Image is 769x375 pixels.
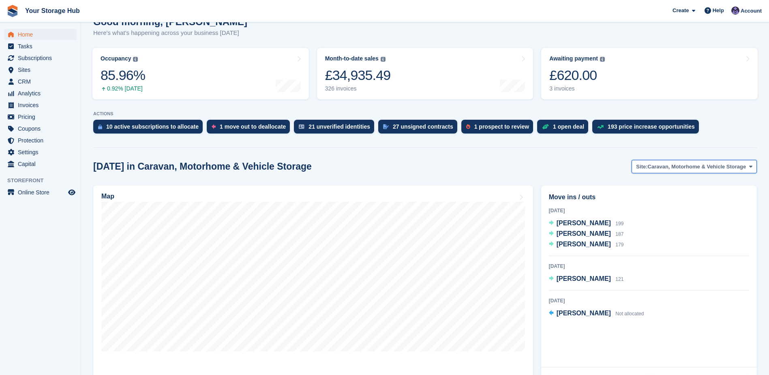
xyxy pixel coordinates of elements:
a: 1 move out to deallocate [207,120,294,138]
a: 27 unsigned contracts [378,120,461,138]
a: [PERSON_NAME] 199 [549,218,624,229]
a: menu [4,29,77,40]
span: 187 [615,231,623,237]
span: Not allocated [615,311,644,317]
span: Help [713,6,724,15]
span: [PERSON_NAME] [557,310,611,317]
span: Invoices [18,99,66,111]
div: 0.92% [DATE] [101,85,145,92]
a: menu [4,147,77,158]
span: Protection [18,135,66,146]
a: Awaiting payment £620.00 3 invoices [541,48,758,99]
span: Pricing [18,111,66,123]
img: verify_identity-adf6edd0f0f0b5bbfe63781bf79b02c33cf7c696d77639b501bdc392416b5a36.svg [299,124,304,129]
span: Site: [636,163,647,171]
a: [PERSON_NAME] 187 [549,229,624,239]
span: [PERSON_NAME] [557,275,611,282]
a: menu [4,187,77,198]
a: [PERSON_NAME] 121 [549,274,624,284]
a: Preview store [67,187,77,197]
div: Month-to-date sales [325,55,379,62]
a: Occupancy 85.96% 0.92% [DATE] [92,48,309,99]
a: [PERSON_NAME] Not allocated [549,308,644,319]
span: Coupons [18,123,66,134]
a: 193 price increase opportunities [592,120,703,138]
a: menu [4,76,77,87]
p: ACTIONS [93,111,757,116]
img: Liam Beddard [731,6,739,15]
span: 199 [615,221,623,226]
span: 179 [615,242,623,248]
img: active_subscription_to_allocate_icon-d502201f5373d7db506a760aba3b589e785aa758c864c3986d89f69b8ff3... [98,124,102,129]
span: Capital [18,158,66,170]
span: CRM [18,76,66,87]
div: [DATE] [549,297,749,304]
span: [PERSON_NAME] [557,241,611,248]
button: Site: Caravan, Motorhome & Vehicle Storage [632,160,757,173]
span: 121 [615,276,623,282]
span: Sites [18,64,66,75]
div: 10 active subscriptions to allocate [106,123,199,130]
span: Storefront [7,177,81,185]
img: price_increase_opportunities-93ffe204e8149a01c8c9dc8f82e8f89637d9d84a8eef4429ea346261dce0b2c0.svg [597,125,604,129]
div: 1 prospect to review [474,123,529,130]
span: [PERSON_NAME] [557,230,611,237]
a: menu [4,99,77,111]
a: Your Storage Hub [22,4,83,17]
span: Online Store [18,187,66,198]
a: 21 unverified identities [294,120,378,138]
a: menu [4,52,77,64]
img: icon-info-grey-7440780725fd019a000dd9b08b2336e03edf1995a4989e88bcd33f0948082b44.svg [600,57,605,62]
h2: [DATE] in Caravan, Motorhome & Vehicle Storage [93,161,312,172]
a: menu [4,64,77,75]
div: £34,935.49 [325,67,391,84]
img: contract_signature_icon-13c848040528278c33f63329250d36e43548de30e8caae1d1a13099fd9432cc5.svg [383,124,389,129]
p: Here's what's happening across your business [DATE] [93,28,247,38]
img: move_outs_to_deallocate_icon-f764333ba52eb49d3ac5e1228854f67142a1ed5810a6f6cc68b1a99e826820c5.svg [212,124,216,129]
div: Awaiting payment [549,55,598,62]
div: 85.96% [101,67,145,84]
a: menu [4,88,77,99]
a: menu [4,158,77,170]
img: stora-icon-8386f47178a22dfd0bd8f6a31ec36ba5ce8667c1dd55bd0f319d3a0aa187defe.svg [6,5,19,17]
a: menu [4,111,77,123]
h2: Move ins / outs [549,192,749,202]
div: 1 move out to deallocate [220,123,286,130]
span: [PERSON_NAME] [557,220,611,226]
div: £620.00 [549,67,605,84]
a: 10 active subscriptions to allocate [93,120,207,138]
span: Analytics [18,88,66,99]
img: prospect-51fa495bee0391a8d652442698ab0144808aea92771e9ea1ae160a38d050c398.svg [466,124,470,129]
div: [DATE] [549,263,749,270]
div: 193 price increase opportunities [608,123,695,130]
span: Settings [18,147,66,158]
a: [PERSON_NAME] 179 [549,239,624,250]
span: Tasks [18,41,66,52]
div: 3 invoices [549,85,605,92]
div: 21 unverified identities [308,123,370,130]
a: 1 open deal [537,120,592,138]
span: Caravan, Motorhome & Vehicle Storage [648,163,746,171]
img: icon-info-grey-7440780725fd019a000dd9b08b2336e03edf1995a4989e88bcd33f0948082b44.svg [133,57,138,62]
span: Subscriptions [18,52,66,64]
span: Create [673,6,689,15]
a: menu [4,123,77,134]
div: [DATE] [549,207,749,214]
div: 1 open deal [553,123,584,130]
a: Month-to-date sales £34,935.49 326 invoices [317,48,533,99]
div: 326 invoices [325,85,391,92]
div: Occupancy [101,55,131,62]
img: icon-info-grey-7440780725fd019a000dd9b08b2336e03edf1995a4989e88bcd33f0948082b44.svg [381,57,386,62]
h2: Map [101,193,114,200]
span: Home [18,29,66,40]
div: 27 unsigned contracts [393,123,453,130]
a: 1 prospect to review [461,120,537,138]
span: Account [741,7,762,15]
a: menu [4,135,77,146]
a: menu [4,41,77,52]
img: deal-1b604bf984904fb50ccaf53a9ad4b4a5d6e5aea283cecdc64d6e3604feb123c2.svg [542,124,549,129]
